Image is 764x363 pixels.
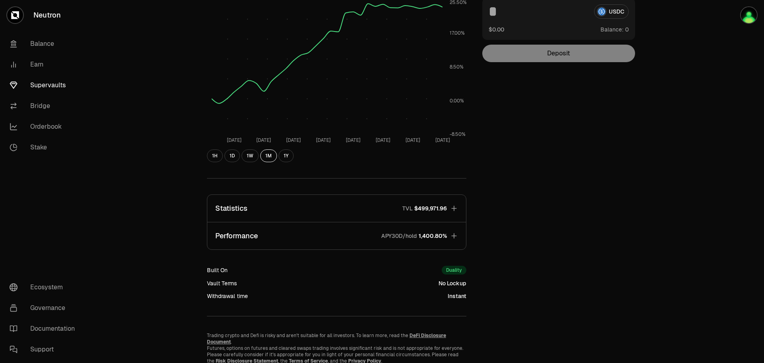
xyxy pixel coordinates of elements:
[207,332,466,345] p: Trading crypto and Defi is risky and aren't suitable for all investors. To learn more, read the .
[442,266,466,275] div: Duality
[414,204,447,212] span: $499,971.96
[286,137,301,143] tspan: [DATE]
[600,26,624,33] span: Balance:
[448,292,466,300] div: Instant
[450,98,464,104] tspan: 0.00%
[741,7,757,23] img: M
[439,279,466,287] div: No Lockup
[3,75,86,96] a: Supervaults
[3,54,86,75] a: Earn
[279,149,294,162] button: 1Y
[381,232,417,240] p: APY30D/hold
[207,195,466,222] button: StatisticsTVL$499,971.96
[3,339,86,360] a: Support
[346,137,361,143] tspan: [DATE]
[3,318,86,339] a: Documentation
[450,30,465,36] tspan: 17.00%
[489,25,504,33] button: $0.00
[207,292,248,300] div: Withdrawal time
[3,277,86,298] a: Ecosystem
[260,149,277,162] button: 1M
[3,137,86,158] a: Stake
[207,266,228,274] div: Built On
[215,203,248,214] p: Statistics
[224,149,240,162] button: 1D
[207,332,446,345] a: DeFi Disclosure Document
[450,131,466,137] tspan: -8.50%
[435,137,450,143] tspan: [DATE]
[215,230,258,241] p: Performance
[3,96,86,116] a: Bridge
[402,204,413,212] p: TVL
[316,137,331,143] tspan: [DATE]
[419,232,447,240] span: 1,400.80%
[256,137,271,143] tspan: [DATE]
[207,279,237,287] div: Vault Terms
[3,298,86,318] a: Governance
[376,137,390,143] tspan: [DATE]
[405,137,420,143] tspan: [DATE]
[242,149,259,162] button: 1W
[207,149,223,162] button: 1H
[3,33,86,54] a: Balance
[3,116,86,137] a: Orderbook
[450,64,464,70] tspan: 8.50%
[207,222,466,249] button: PerformanceAPY30D/hold1,400.80%
[227,137,242,143] tspan: [DATE]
